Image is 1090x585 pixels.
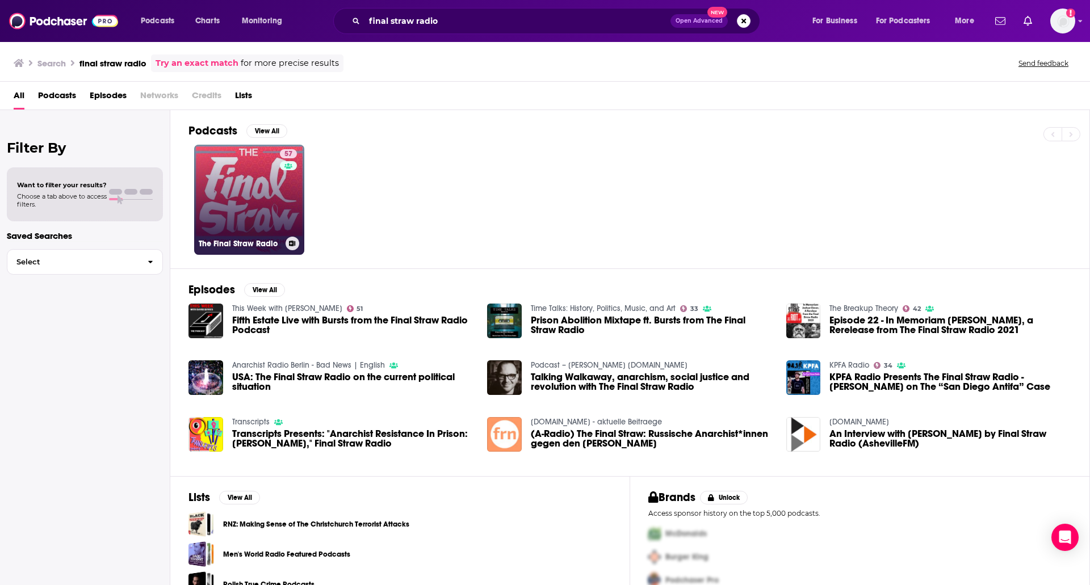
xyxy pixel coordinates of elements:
[188,360,223,395] img: USA: The Final Straw Radio on the current political situation
[955,13,974,29] span: More
[232,417,270,427] a: Transcripts
[188,304,223,338] img: Fifth Estate Live with Bursts from the Final Straw Radio Podcast
[232,360,385,370] a: Anarchist Radio Berlin - Bad News | English
[9,10,118,32] a: Podchaser - Follow, Share and Rate Podcasts
[17,181,107,189] span: Want to filter your results?
[531,304,676,313] a: Time Talks: History, Politics, Music, and Art
[223,518,409,531] a: RNZ: Making Sense of The Christchurch Terrorist Attacks
[7,258,139,266] span: Select
[7,230,163,241] p: Saved Searches
[690,306,698,312] span: 33
[188,283,235,297] h2: Episodes
[648,509,1071,517] p: Access sponsor history on the top 5,000 podcasts.
[670,14,728,28] button: Open AdvancedNew
[140,86,178,110] span: Networks
[786,360,821,395] img: KPFA Radio Presents The Final Straw Radio - Jeremy White on The “San Diego Antifa” Case
[947,12,988,30] button: open menu
[876,13,930,29] span: For Podcasters
[665,575,719,585] span: Podchaser Pro
[188,541,214,567] span: Men's World Radio Featured Podcasts
[829,429,1071,448] a: An Interview with Lawrence Jarach by Final Straw Radio (AshevilleFM)
[242,13,282,29] span: Monitoring
[188,511,214,537] a: RNZ: Making Sense of The Christchurch Terrorist Attacks
[786,304,821,338] img: Episode 22 - In Memoriam Joshua Clover, a Rerelease from The Final Straw Radio 2021
[14,86,24,110] span: All
[284,149,292,160] span: 57
[487,360,522,395] a: Talking Walkaway, anarchism, social justice and revolution with The Final Straw Radio
[232,372,474,392] a: USA: The Final Straw Radio on the current political situation
[246,124,287,138] button: View All
[829,315,1071,335] span: Episode 22 - In Memoriam [PERSON_NAME], a Rerelease from The Final Straw Radio 2021
[234,12,297,30] button: open menu
[219,491,260,504] button: View All
[188,490,210,504] h2: Lists
[7,140,163,156] h2: Filter By
[786,417,821,452] img: An Interview with Lawrence Jarach by Final Straw Radio (AshevilleFM)
[344,8,771,34] div: Search podcasts, credits, & more...
[700,491,748,504] button: Unlock
[991,11,1010,31] a: Show notifications dropdown
[188,12,227,30] a: Charts
[194,145,304,255] a: 57The Final Straw Radio
[812,13,857,29] span: For Business
[804,12,871,30] button: open menu
[232,304,342,313] a: This Week with David Rovics
[531,315,773,335] a: Prison Abolition Mixtape ft. Bursts from The Final Straw Radio
[232,315,474,335] a: Fifth Estate Live with Bursts from the Final Straw Radio Podcast
[829,304,898,313] a: The Breakup Theory
[531,417,662,427] a: freie-radios.net - aktuelle Beitraege
[1050,9,1075,33] img: User Profile
[487,304,522,338] img: Prison Abolition Mixtape ft. Bursts from The Final Straw Radio
[665,529,707,538] span: McDonalds
[903,305,921,312] a: 42
[1050,9,1075,33] span: Logged in as ereardon
[195,13,220,29] span: Charts
[1015,58,1072,68] button: Send feedback
[38,86,76,110] a: Podcasts
[280,149,297,158] a: 57
[531,429,773,448] a: (A-Radio) The Final Straw: Russische Anarchist*innen gegen den Krieg
[531,429,773,448] span: (A-Radio) The Final Straw: Russische Anarchist*innen gegen den [PERSON_NAME]
[241,57,339,70] span: for more precise results
[364,12,670,30] input: Search podcasts, credits, & more...
[188,124,287,138] a: PodcastsView All
[648,490,695,504] h2: Brands
[90,86,127,110] a: Episodes
[531,372,773,392] a: Talking Walkaway, anarchism, social justice and revolution with The Final Straw Radio
[37,58,66,69] h3: Search
[188,283,285,297] a: EpisodesView All
[1051,524,1079,551] div: Open Intercom Messenger
[79,58,146,69] h3: final straw radio
[232,429,474,448] a: Transcripts Presents: "Anarchist Resistance In Prison: Jennifer A. Rose," Final Straw Radio
[192,86,221,110] span: Credits
[665,552,708,562] span: Burger King
[235,86,252,110] a: Lists
[141,13,174,29] span: Podcasts
[531,360,687,370] a: Podcast – Cory Doctorow's craphound.com
[1050,9,1075,33] button: Show profile menu
[487,417,522,452] img: (A-Radio) The Final Straw: Russische Anarchist*innen gegen den Krieg
[188,490,260,504] a: ListsView All
[232,429,474,448] span: Transcripts Presents: "Anarchist Resistance In Prison: [PERSON_NAME]," Final Straw Radio
[913,306,921,312] span: 42
[357,306,363,312] span: 51
[188,124,237,138] h2: Podcasts
[7,249,163,275] button: Select
[884,363,892,368] span: 34
[188,417,223,452] img: Transcripts Presents: "Anarchist Resistance In Prison: Jennifer A. Rose," Final Straw Radio
[1019,11,1037,31] a: Show notifications dropdown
